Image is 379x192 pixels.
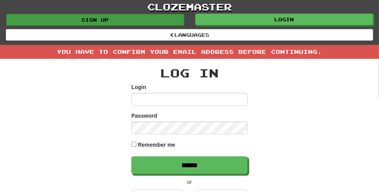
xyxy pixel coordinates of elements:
[131,178,248,186] p: or
[6,14,184,26] a: Sign up
[131,112,157,120] label: Password
[6,29,373,41] a: Languages
[131,83,146,91] label: Login
[138,141,176,149] label: Remember me
[131,67,248,79] h2: Log In
[195,14,373,25] a: Login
